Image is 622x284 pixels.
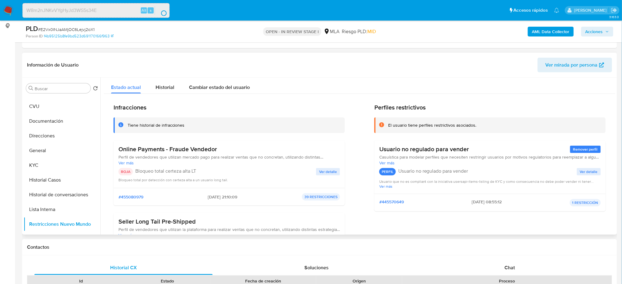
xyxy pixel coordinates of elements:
span: Accesos rápidos [514,7,548,13]
div: Estado [129,278,206,284]
b: PLD [26,24,38,33]
span: Riesgo PLD: [342,28,376,35]
button: Volver al orden por defecto [93,86,98,93]
div: MLA [324,28,339,35]
span: Acciones [585,27,603,36]
span: # E2Vx0INJaAMjOC6Lejvj2oX1 [38,26,95,33]
span: MID [367,28,376,35]
button: AML Data Collector [528,27,574,36]
button: Lista Interna [24,202,100,217]
button: Buscar [29,86,33,91]
span: s [150,7,152,13]
button: Restricciones Nuevo Mundo [24,217,100,232]
span: Ver mirada por persona [546,58,598,72]
span: Soluciones [304,264,329,271]
h1: Contactos [27,244,612,250]
button: Documentación [24,114,100,129]
b: AML Data Collector [532,27,570,36]
span: Chat [504,264,515,271]
button: Acciones [581,27,613,36]
button: Anticipos de dinero [24,232,100,246]
span: Alt [141,7,146,13]
a: f4b95125b8fe9bd523d691170166f963 [44,33,114,39]
button: Direcciones [24,129,100,143]
button: KYC [24,158,100,173]
div: Fecha de creación [215,278,312,284]
button: Historial Casos [24,173,100,187]
input: Buscar [35,86,88,91]
a: Notificaciones [554,8,559,13]
button: Historial de conversaciones [24,187,100,202]
div: Origen [320,278,398,284]
b: Person ID [26,33,43,39]
button: Ver mirada por persona [538,58,612,72]
p: OPEN - IN REVIEW STAGE I [263,27,321,36]
button: CVU [24,99,100,114]
p: abril.medzovich@mercadolibre.com [574,7,609,13]
div: Id [42,278,120,284]
button: General [24,143,100,158]
input: Buscar usuario o caso... [23,6,169,14]
button: search-icon [155,6,167,15]
a: Salir [611,7,617,13]
span: Historial CX [110,264,137,271]
h1: Información de Usuario [27,62,79,68]
div: Proceso [407,278,608,284]
span: 3.163.0 [609,14,619,19]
